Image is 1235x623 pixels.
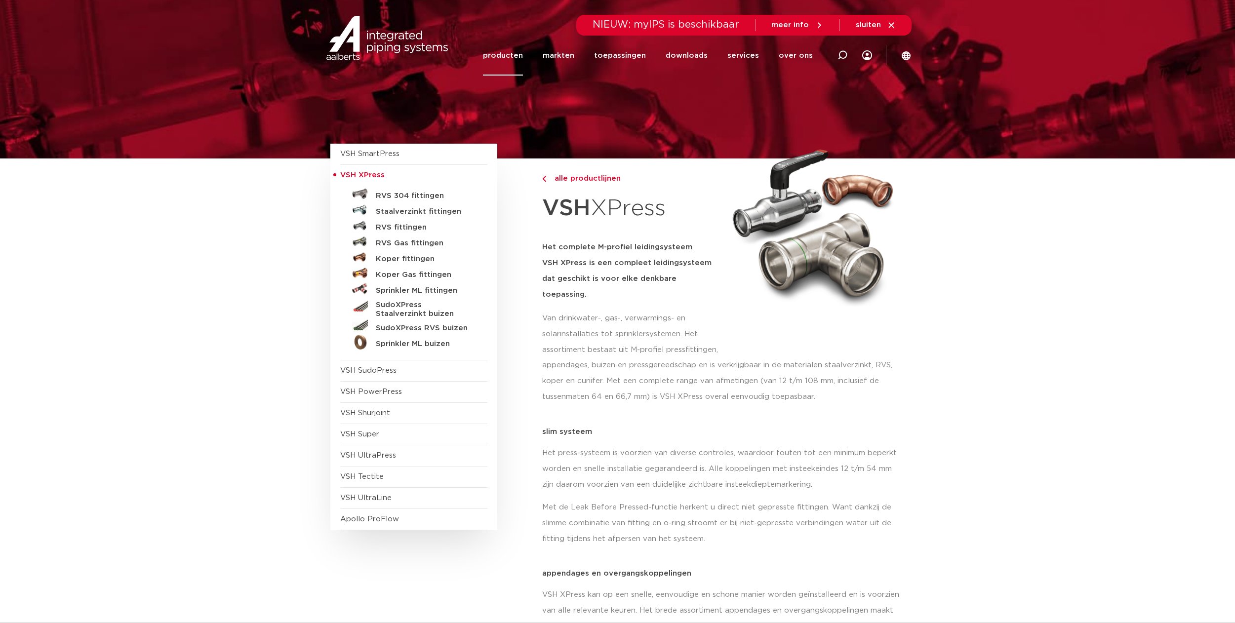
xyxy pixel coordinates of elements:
[376,239,474,248] h5: RVS Gas fittingen
[376,271,474,279] h5: Koper Gas fittingen
[593,20,739,30] span: NIEUW: myIPS is beschikbaar
[340,494,392,502] a: VSH UltraLine
[340,409,390,417] a: VSH Shurjoint
[542,176,546,182] img: chevron-right.svg
[771,21,809,29] span: meer info
[340,249,487,265] a: Koper fittingen
[340,334,487,350] a: Sprinkler ML buizen
[862,36,872,76] div: my IPS
[340,186,487,202] a: RVS 304 fittingen
[340,150,399,157] a: VSH SmartPress
[856,21,896,30] a: sluiten
[543,36,574,76] a: markten
[340,202,487,218] a: Staalverzinkt fittingen
[542,445,905,493] p: Het press-systeem is voorzien van diverse controles, waardoor fouten tot een minimum beperkt word...
[340,473,384,480] a: VSH Tectite
[376,192,474,200] h5: RVS 304 fittingen
[542,239,721,303] h5: Het complete M-profiel leidingsysteem VSH XPress is een compleet leidingsysteem dat geschikt is v...
[542,190,721,228] h1: XPress
[340,430,379,438] a: VSH Super
[340,281,487,297] a: Sprinkler ML fittingen
[771,21,824,30] a: meer info
[542,173,721,185] a: alle productlijnen
[376,324,474,333] h5: SudoXPress RVS buizen
[340,234,487,249] a: RVS Gas fittingen
[376,286,474,295] h5: Sprinkler ML fittingen
[542,570,905,577] p: appendages en overgangskoppelingen
[542,357,905,405] p: appendages, buizen en pressgereedschap en is verkrijgbaar in de materialen staalverzinkt, RVS, ko...
[779,36,813,76] a: over ons
[376,223,474,232] h5: RVS fittingen
[376,340,474,349] h5: Sprinkler ML buizen
[340,218,487,234] a: RVS fittingen
[340,265,487,281] a: Koper Gas fittingen
[376,255,474,264] h5: Koper fittingen
[542,311,721,358] p: Van drinkwater-, gas-, verwarmings- en solarinstallaties tot sprinklersystemen. Het assortiment b...
[727,36,759,76] a: services
[340,515,399,523] a: Apollo ProFlow
[483,36,813,76] nav: Menu
[666,36,708,76] a: downloads
[594,36,646,76] a: toepassingen
[856,21,881,29] span: sluiten
[542,500,905,547] p: Met de Leak Before Pressed-functie herkent u direct niet gepresste fittingen. Want dankzij de sli...
[376,301,474,318] h5: SudoXPress Staalverzinkt buizen
[483,36,523,76] a: producten
[340,452,396,459] a: VSH UltraPress
[376,207,474,216] h5: Staalverzinkt fittingen
[542,197,591,220] strong: VSH
[340,171,385,179] span: VSH XPress
[549,175,621,182] span: alle productlijnen
[542,428,905,435] p: slim systeem
[340,297,487,318] a: SudoXPress Staalverzinkt buizen
[340,318,487,334] a: SudoXPress RVS buizen
[340,388,402,395] a: VSH PowerPress
[340,367,397,374] a: VSH SudoPress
